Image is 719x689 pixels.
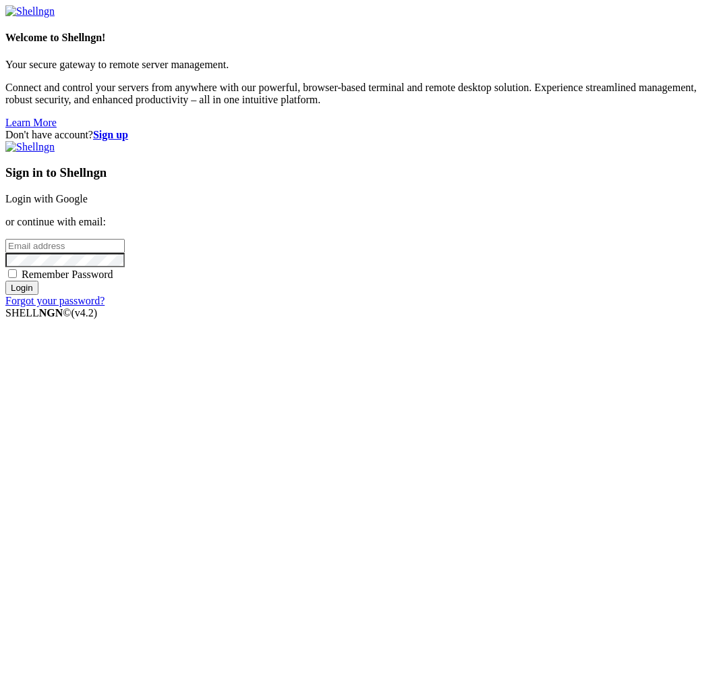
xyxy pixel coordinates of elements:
a: Sign up [93,129,128,140]
a: Forgot your password? [5,295,105,306]
input: Email address [5,239,125,253]
h4: Welcome to Shellngn! [5,32,714,44]
input: Remember Password [8,269,17,278]
input: Login [5,281,38,295]
a: Login with Google [5,193,88,204]
p: or continue with email: [5,216,714,228]
div: Don't have account? [5,129,714,141]
p: Connect and control your servers from anywhere with our powerful, browser-based terminal and remo... [5,82,714,106]
a: Learn More [5,117,57,128]
span: Remember Password [22,269,113,280]
b: NGN [39,307,63,319]
img: Shellngn [5,141,55,153]
img: Shellngn [5,5,55,18]
h3: Sign in to Shellngn [5,165,714,180]
span: 4.2.0 [71,307,98,319]
p: Your secure gateway to remote server management. [5,59,714,71]
span: SHELL © [5,307,97,319]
